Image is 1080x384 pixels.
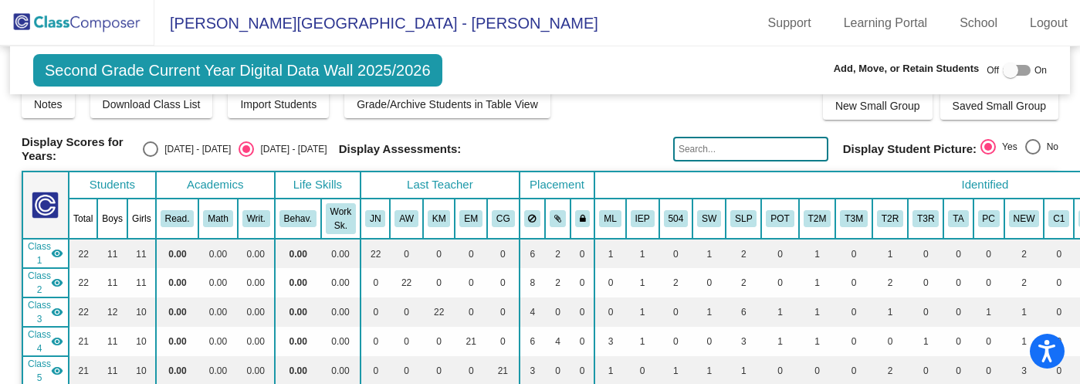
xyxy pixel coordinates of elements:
[756,11,824,36] a: Support
[156,327,199,356] td: 0.00
[69,268,97,297] td: 22
[127,268,156,297] td: 11
[908,268,943,297] td: 0
[90,90,213,118] button: Download Class List
[28,298,51,326] span: Class 3
[365,210,385,227] button: JN
[761,297,798,327] td: 1
[973,327,1004,356] td: 0
[69,327,97,356] td: 21
[455,239,487,268] td: 0
[203,210,232,227] button: Math
[726,297,761,327] td: 6
[726,327,761,356] td: 3
[156,268,199,297] td: 0.00
[545,199,570,239] th: Keep with students
[22,90,75,118] button: Notes
[872,327,908,356] td: 0
[1044,297,1074,327] td: 0
[242,210,270,227] button: Writ.
[423,297,455,327] td: 22
[659,199,693,239] th: 504 Plan
[238,268,275,297] td: 0.00
[275,172,361,199] th: Life Skills
[238,327,275,356] td: 0.00
[321,239,361,268] td: 0.00
[357,98,538,110] span: Grade/Archive Students in Table View
[947,11,1010,36] a: School
[943,239,973,268] td: 0
[594,199,625,239] th: Multi-Lingual
[492,210,515,227] button: CG
[545,239,570,268] td: 2
[545,327,570,356] td: 4
[69,297,97,327] td: 22
[97,297,127,327] td: 12
[198,297,237,327] td: 0.00
[594,239,625,268] td: 1
[520,327,546,356] td: 6
[1004,327,1044,356] td: 1
[908,239,943,268] td: 0
[831,11,940,36] a: Learning Portal
[835,199,872,239] th: T3 Math Intervention
[127,199,156,239] th: Girls
[321,327,361,356] td: 0.00
[877,210,903,227] button: T2R
[198,327,237,356] td: 0.00
[943,297,973,327] td: 0
[659,297,693,327] td: 0
[455,297,487,327] td: 0
[390,199,422,239] th: Alinda Wilhelm
[69,172,156,199] th: Students
[835,239,872,268] td: 0
[390,327,422,356] td: 0
[804,210,831,227] button: T2M
[238,297,275,327] td: 0.00
[1017,11,1080,36] a: Logout
[692,239,726,268] td: 1
[908,327,943,356] td: 1
[872,199,908,239] th: T2 Reading Intervention
[1044,239,1074,268] td: 0
[953,100,1046,112] span: Saved Small Group
[570,297,595,327] td: 0
[361,239,390,268] td: 22
[599,210,621,227] button: ML
[1044,327,1074,356] td: 0
[103,98,201,110] span: Download Class List
[943,268,973,297] td: 0
[726,239,761,268] td: 2
[978,210,1000,227] button: PC
[97,199,127,239] th: Boys
[1004,199,1044,239] th: NEW Student
[51,247,63,260] mat-icon: visibility
[339,142,462,156] span: Display Assessments:
[423,327,455,356] td: 0
[570,199,595,239] th: Keep with teacher
[455,268,487,297] td: 0
[834,61,980,76] span: Add, Move, or Retain Students
[570,239,595,268] td: 0
[908,297,943,327] td: 0
[520,199,546,239] th: Keep away students
[1034,63,1047,77] span: On
[423,239,455,268] td: 0
[361,268,390,297] td: 0
[835,100,920,112] span: New Small Group
[1004,268,1044,297] td: 2
[97,239,127,268] td: 11
[761,239,798,268] td: 0
[943,327,973,356] td: 0
[455,199,487,239] th: Erin Matray
[361,327,390,356] td: 0
[692,297,726,327] td: 1
[840,210,868,227] button: T3M
[872,297,908,327] td: 1
[1009,210,1040,227] button: NEW
[673,137,828,161] input: Search...
[520,172,595,199] th: Placement
[423,199,455,239] th: Karrin Musich
[487,268,520,297] td: 0
[626,199,659,239] th: Individualized Education Plan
